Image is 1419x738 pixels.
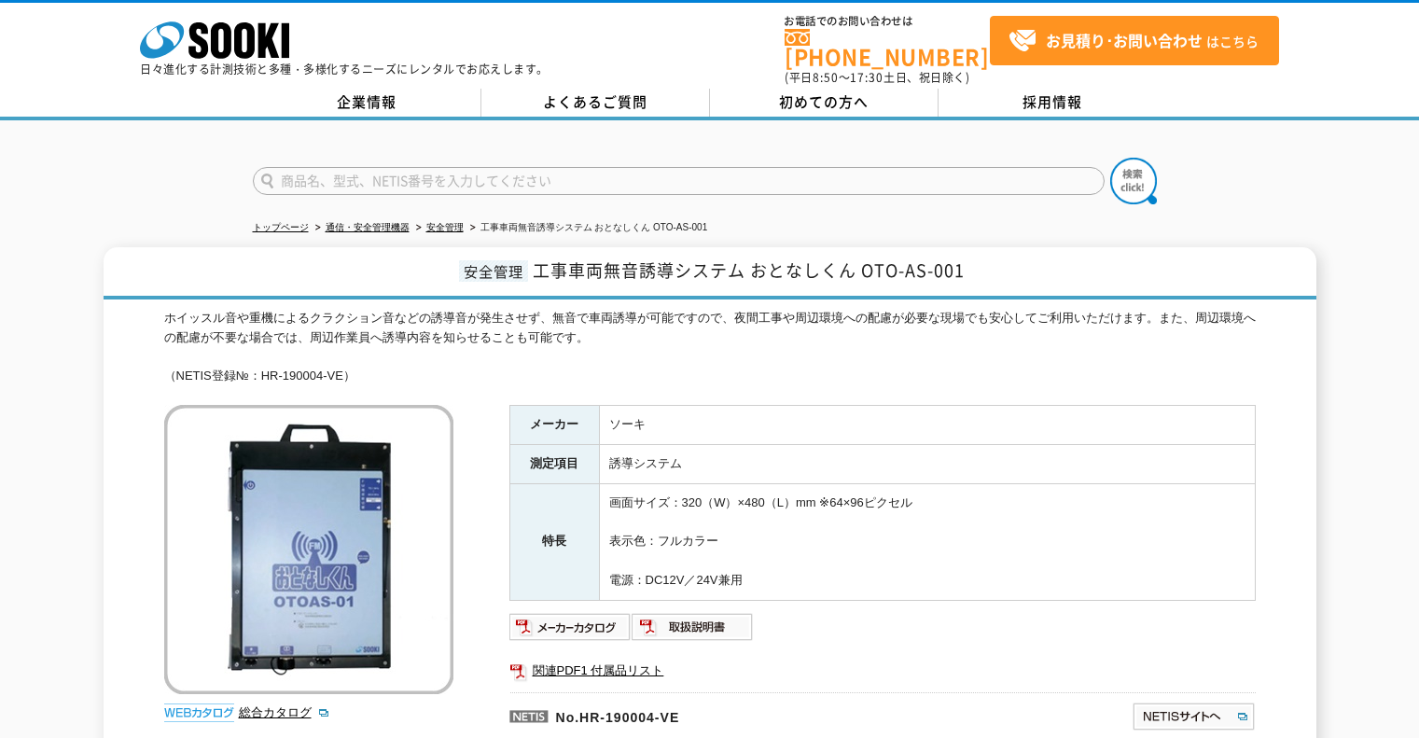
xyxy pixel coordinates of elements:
a: 初めての方へ [710,89,939,117]
a: 総合カタログ [239,705,330,719]
td: 画面サイズ：320（W）×480（L）mm ※64×96ピクセル 表示色：フルカラー 電源：DC12V／24V兼用 [599,483,1255,600]
td: ソーキ [599,406,1255,445]
p: 日々進化する計測技術と多種・多様化するニーズにレンタルでお応えします。 [140,63,549,75]
th: メーカー [509,406,599,445]
a: メーカーカタログ [509,624,632,638]
a: 取扱説明書 [632,624,754,638]
th: 特長 [509,483,599,600]
span: 安全管理 [459,260,528,282]
img: メーカーカタログ [509,612,632,642]
img: NETISサイトへ [1132,702,1256,731]
a: お見積り･お問い合わせはこちら [990,16,1279,65]
span: お電話でのお問い合わせは [785,16,990,27]
input: 商品名、型式、NETIS番号を入力してください [253,167,1105,195]
span: (平日 ～ 土日、祝日除く) [785,69,969,86]
img: btn_search.png [1110,158,1157,204]
th: 測定項目 [509,444,599,483]
a: 採用情報 [939,89,1167,117]
div: ホイッスル音や重機によるクラクション音などの誘導音が発生させず、無音で車両誘導が可能ですので、夜間工事や周辺環境への配慮が必要な現場でも安心してご利用いただけます。また、周辺環境への配慮が不要な... [164,309,1256,386]
span: 17:30 [850,69,883,86]
td: 誘導システム [599,444,1255,483]
a: よくあるご質問 [481,89,710,117]
a: 安全管理 [426,222,464,232]
a: 関連PDF1 付属品リスト [509,659,1256,683]
a: [PHONE_NUMBER] [785,29,990,67]
span: はこちら [1009,27,1259,55]
img: 取扱説明書 [632,612,754,642]
span: 初めての方へ [779,91,869,112]
a: トップページ [253,222,309,232]
img: webカタログ [164,703,234,722]
li: 工事車両無音誘導システム おとなしくん OTO-AS-001 [466,218,708,238]
span: 8:50 [813,69,839,86]
strong: お見積り･お問い合わせ [1046,29,1203,51]
a: 企業情報 [253,89,481,117]
p: No.HR-190004-VE [509,692,952,737]
img: 工事車両無音誘導システム おとなしくん OTO-AS-001 [164,405,453,694]
a: 通信・安全管理機器 [326,222,410,232]
span: 工事車両無音誘導システム おとなしくん OTO-AS-001 [533,258,965,283]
